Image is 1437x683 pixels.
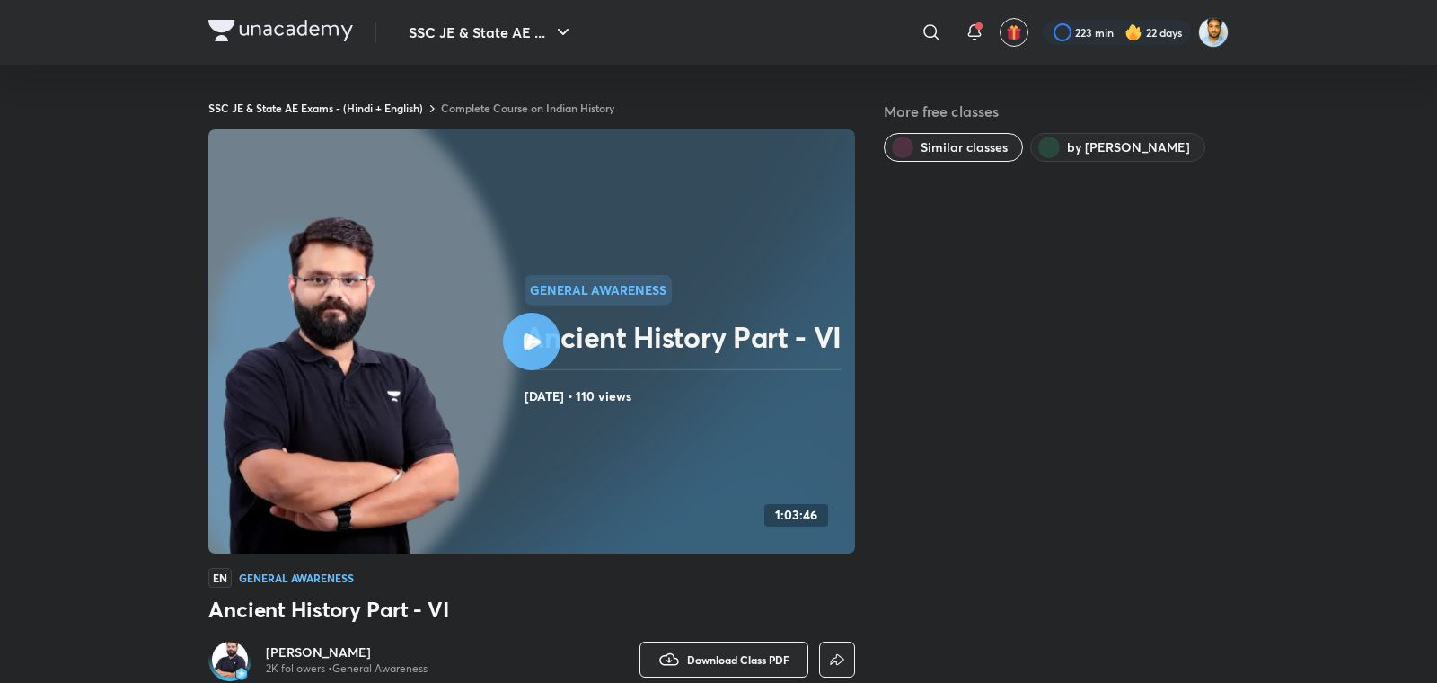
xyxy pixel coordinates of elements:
[1124,23,1142,41] img: streak
[525,385,848,408] h4: [DATE] • 110 views
[1006,24,1022,40] img: avatar
[212,642,248,678] img: Avatar
[208,568,232,588] span: EN
[266,643,428,661] a: [PERSON_NAME]
[1000,18,1028,47] button: avatar
[208,101,423,115] a: SSC JE & State AE Exams - (Hindi + English)
[441,101,614,115] a: Complete Course on Indian History
[235,668,248,680] img: badge
[208,20,353,41] img: Company Logo
[266,661,428,676] p: 2K followers • General Awareness
[639,642,808,678] button: Download Class PDF
[921,138,1008,156] span: Similar classes
[1198,17,1229,48] img: Kunal Pradeep
[884,133,1023,162] button: Similar classes
[239,572,354,583] h4: General Awareness
[775,508,817,523] h4: 1:03:46
[884,101,1229,122] h5: More free classes
[525,319,848,355] h2: Ancient History Part - VI
[208,595,855,624] h3: Ancient History Part - VI
[1067,138,1190,156] span: by Amit Vijay
[687,652,789,667] span: Download Class PDF
[398,14,585,50] button: SSC JE & State AE ...
[208,638,251,681] a: Avatarbadge
[1030,133,1205,162] button: by Amit Vijay
[208,20,353,46] a: Company Logo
